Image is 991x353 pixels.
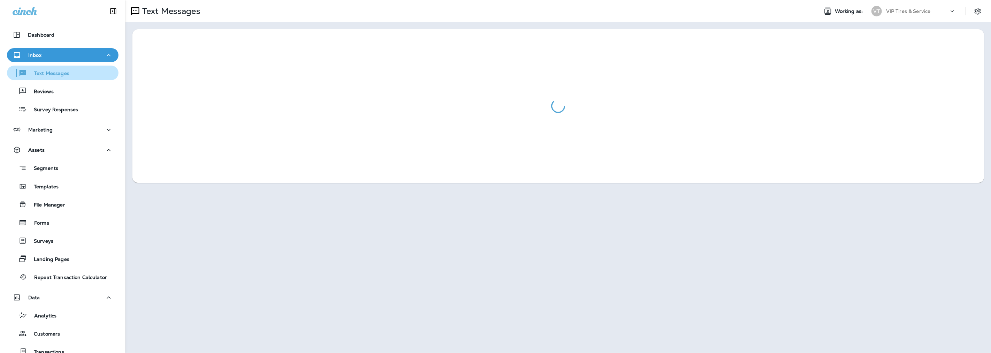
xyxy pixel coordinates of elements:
button: Inbox [7,48,118,62]
p: VIP Tires & Service [886,8,931,14]
p: File Manager [27,202,65,209]
p: Landing Pages [27,256,69,263]
button: Reviews [7,84,118,98]
button: Landing Pages [7,251,118,266]
p: Reviews [27,89,54,95]
p: Dashboard [28,32,54,38]
button: Text Messages [7,66,118,80]
p: Assets [28,147,45,153]
p: Forms [27,220,49,227]
button: Customers [7,326,118,341]
p: Text Messages [139,6,200,16]
button: Marketing [7,123,118,137]
span: Working as: [835,8,865,14]
button: Forms [7,215,118,230]
p: Data [28,295,40,300]
button: Collapse Sidebar [103,4,123,18]
div: VT [871,6,882,16]
p: Survey Responses [27,107,78,113]
p: Inbox [28,52,41,58]
button: Repeat Transaction Calculator [7,270,118,284]
p: Segments [27,165,58,172]
button: Segments [7,160,118,175]
p: Surveys [27,238,53,245]
button: Survey Responses [7,102,118,117]
button: Analytics [7,308,118,323]
button: Surveys [7,233,118,248]
button: File Manager [7,197,118,212]
p: Templates [27,184,59,190]
button: Assets [7,143,118,157]
p: Marketing [28,127,53,133]
p: Analytics [27,313,56,320]
button: Settings [971,5,984,17]
p: Customers [27,331,60,338]
p: Text Messages [27,70,69,77]
button: Data [7,291,118,305]
p: Repeat Transaction Calculator [27,275,107,281]
button: Dashboard [7,28,118,42]
button: Templates [7,179,118,194]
